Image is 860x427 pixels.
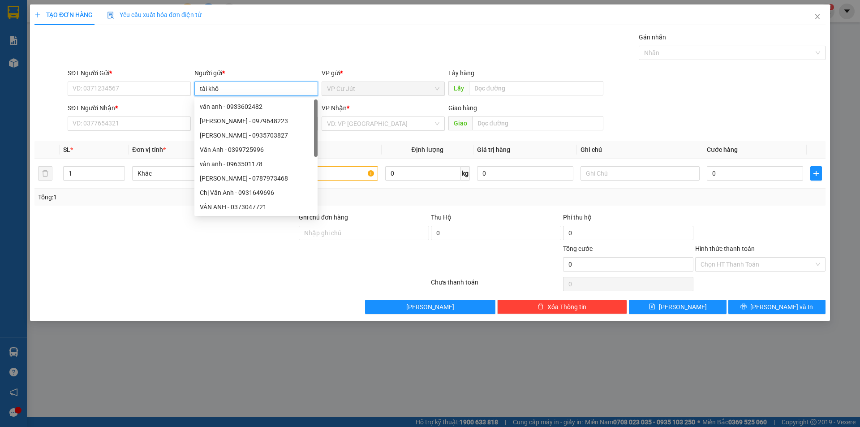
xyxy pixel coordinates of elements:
[200,173,312,183] div: [PERSON_NAME] - 0787973468
[547,302,586,312] span: Xóa Thông tin
[477,166,573,181] input: 0
[194,68,318,78] div: Người gửi
[448,116,472,130] span: Giao
[68,68,191,78] div: SĐT Người Gửi
[322,68,445,78] div: VP gửi
[200,130,312,140] div: [PERSON_NAME] - 0935703827
[577,141,703,159] th: Ghi chú
[8,9,21,18] span: Gửi:
[200,188,312,198] div: Chị Vân Anh - 0931649696
[132,146,166,153] span: Đơn vị tính
[406,302,454,312] span: [PERSON_NAME]
[75,60,116,69] span: Chưa cước :
[814,13,821,20] span: close
[649,303,655,311] span: save
[412,146,443,153] span: Định lượng
[8,29,70,42] div: 0376182415
[194,200,318,214] div: VÂN ANH - 0373047721
[477,146,510,153] span: Giá trị hàng
[194,99,318,114] div: vân anh - 0933602482
[750,302,813,312] span: [PERSON_NAME] và In
[327,82,439,95] span: VP Cư Jút
[77,40,168,52] div: 0376182415
[77,8,168,29] div: VP [GEOGRAPHIC_DATA]
[461,166,470,181] span: kg
[194,185,318,200] div: Chị Vân Anh - 0931649696
[34,11,93,18] span: TẠO ĐƠN HÀNG
[194,142,318,157] div: Vân Anh - 0399725996
[695,245,755,252] label: Hình thức thanh toán
[200,116,312,126] div: [PERSON_NAME] - 0979648223
[563,212,693,226] div: Phí thu hộ
[194,128,318,142] div: Vân Anh - 0935703827
[8,8,70,18] div: VP Cư Jút
[194,157,318,171] div: vân anh - 0963501178
[8,18,70,29] div: A
[472,116,603,130] input: Dọc đường
[659,302,707,312] span: [PERSON_NAME]
[563,245,593,252] span: Tổng cước
[200,102,312,112] div: vân anh - 0933602482
[77,9,98,18] span: Nhận:
[728,300,826,314] button: printer[PERSON_NAME] và In
[38,192,332,202] div: Tổng: 1
[322,104,347,112] span: VP Nhận
[497,300,628,314] button: deleteXóa Thông tin
[811,170,821,177] span: plus
[580,166,700,181] input: Ghi Chú
[200,145,312,155] div: Vân Anh - 0399725996
[537,303,544,311] span: delete
[194,114,318,128] div: Trương Thị Vân Anh - 0979648223
[805,4,830,30] button: Close
[77,29,168,40] div: A
[629,300,726,314] button: save[PERSON_NAME]
[75,58,168,70] div: 80.000
[68,103,191,113] div: SĐT Người Nhận
[469,81,603,95] input: Dọc đường
[448,81,469,95] span: Lấy
[431,214,451,221] span: Thu Hộ
[258,166,378,181] input: VD: Bàn, Ghế
[365,300,495,314] button: [PERSON_NAME]
[810,166,822,181] button: plus
[138,167,246,180] span: Khác
[200,202,312,212] div: VÂN ANH - 0373047721
[299,214,348,221] label: Ghi chú đơn hàng
[194,171,318,185] div: Vân Anh - 0787973468
[740,303,747,311] span: printer
[107,11,202,18] span: Yêu cầu xuất hóa đơn điện tử
[299,226,429,240] input: Ghi chú đơn hàng
[107,12,114,19] img: icon
[200,159,312,169] div: vân anh - 0963501178
[707,146,738,153] span: Cước hàng
[34,12,41,18] span: plus
[63,146,70,153] span: SL
[639,34,666,41] label: Gán nhãn
[448,69,474,77] span: Lấy hàng
[448,104,477,112] span: Giao hàng
[430,277,562,293] div: Chưa thanh toán
[38,166,52,181] button: delete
